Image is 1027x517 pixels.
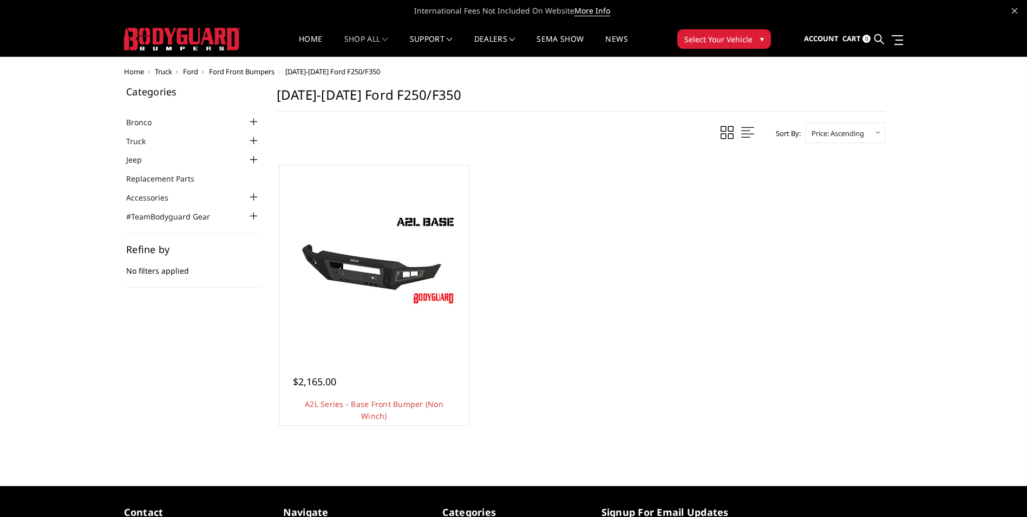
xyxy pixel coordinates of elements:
[183,67,198,76] a: Ford
[605,35,627,56] a: News
[282,168,466,352] a: A2L Series - Base Front Bumper (Non Winch) A2L Series - Base Front Bumper (Non Winch)
[305,399,443,421] a: A2L Series - Base Front Bumper (Non Winch)
[804,24,839,54] a: Account
[126,154,155,165] a: Jeep
[124,67,144,76] a: Home
[209,67,274,76] a: Ford Front Bumpers
[126,244,260,288] div: No filters applied
[760,33,764,44] span: ▾
[842,34,861,43] span: Cart
[862,35,871,43] span: 0
[537,35,584,56] a: SEMA Show
[126,211,224,222] a: #TeamBodyguard Gear
[293,375,336,388] span: $2,165.00
[126,244,260,254] h5: Refine by
[126,87,260,96] h5: Categories
[677,29,771,49] button: Select Your Vehicle
[285,67,380,76] span: [DATE]-[DATE] Ford F250/F350
[126,192,182,203] a: Accessories
[126,135,159,147] a: Truck
[684,34,753,45] span: Select Your Vehicle
[126,117,165,128] a: Bronco
[124,28,240,50] img: BODYGUARD BUMPERS
[842,24,871,54] a: Cart 0
[344,35,388,56] a: shop all
[126,173,208,184] a: Replacement Parts
[804,34,839,43] span: Account
[474,35,515,56] a: Dealers
[299,35,322,56] a: Home
[277,87,885,112] h1: [DATE]-[DATE] Ford F250/F350
[770,125,801,141] label: Sort By:
[574,5,610,16] a: More Info
[155,67,172,76] a: Truck
[410,35,453,56] a: Support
